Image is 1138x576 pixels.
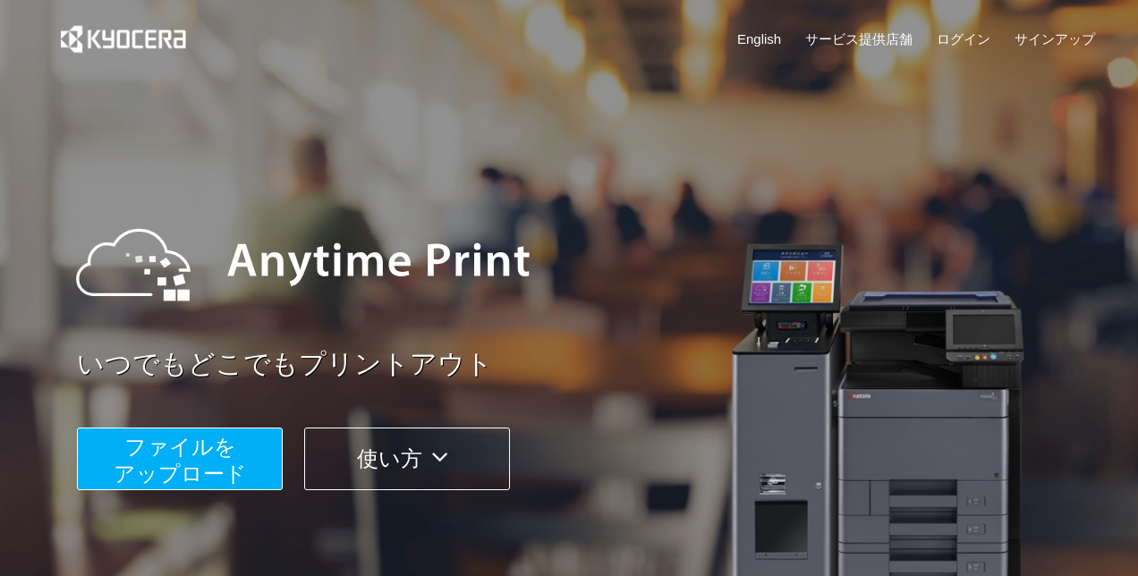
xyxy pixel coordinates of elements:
[77,428,283,490] button: ファイルを​​アップロード
[1015,30,1095,48] a: サインアップ
[937,30,990,48] a: ログイン
[304,428,510,490] button: 使い方
[114,435,247,486] span: ファイルを ​​アップロード
[805,30,913,48] a: サービス提供店舗
[737,30,781,48] a: English
[77,345,1106,384] a: いつでもどこでもプリントアウト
